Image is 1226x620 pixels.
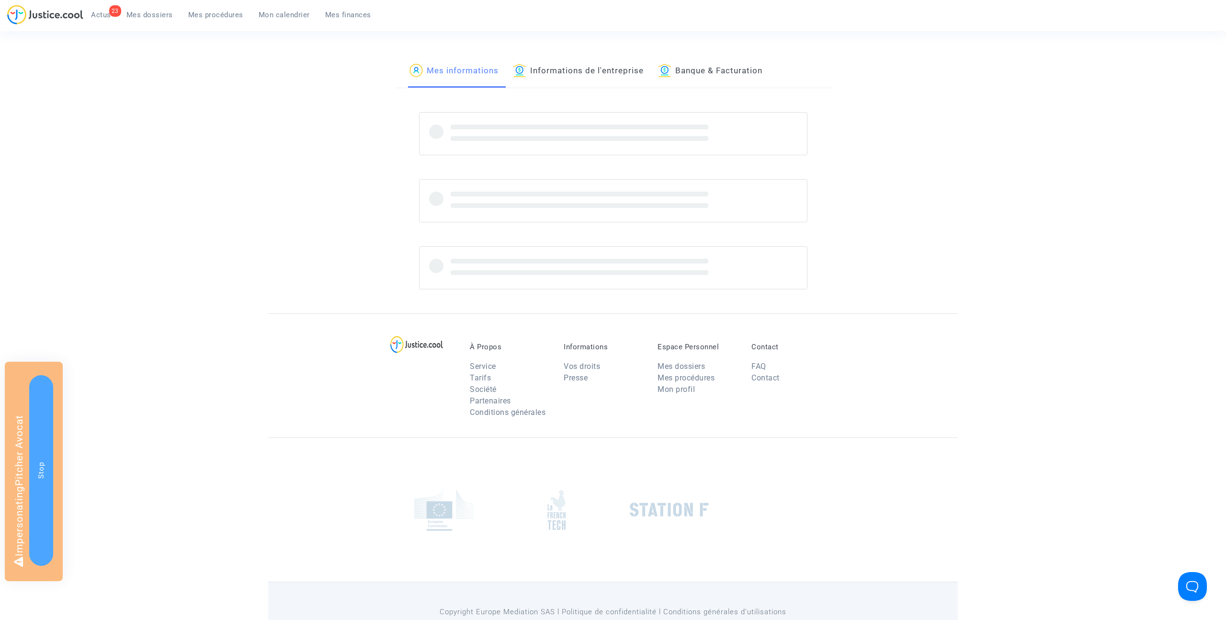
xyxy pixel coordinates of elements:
p: Informations [564,343,643,351]
button: Stop [29,375,53,566]
a: Mes informations [409,55,499,88]
span: Stop [37,462,45,479]
span: Mon calendrier [259,11,310,19]
p: À Propos [470,343,549,351]
a: 23Actus [83,8,119,22]
img: icon-banque.svg [513,64,526,77]
span: Mes procédures [188,11,243,19]
img: icon-banque.svg [658,64,671,77]
a: Presse [564,373,588,382]
img: icon-passager.svg [409,64,423,77]
a: Partenaires [470,396,511,405]
p: Espace Personnel [658,343,737,351]
a: Contact [751,373,780,382]
span: Mes finances [325,11,371,19]
a: Société [470,385,497,394]
p: Contact [751,343,831,351]
a: Mes dossiers [658,362,705,371]
a: Banque & Facturation [658,55,762,88]
a: FAQ [751,362,766,371]
a: Mes dossiers [119,8,181,22]
img: logo-lg.svg [390,336,443,353]
a: Mon profil [658,385,695,394]
div: 23 [109,5,121,17]
p: Copyright Europe Mediation SAS l Politique de confidentialité l Conditions générales d’utilisa... [395,606,831,618]
a: Mes procédures [181,8,251,22]
img: jc-logo.svg [7,5,83,24]
a: Mes finances [318,8,379,22]
a: Mon calendrier [251,8,318,22]
a: Vos droits [564,362,600,371]
iframe: Help Scout Beacon - Open [1178,572,1207,601]
span: Mes dossiers [126,11,173,19]
img: stationf.png [630,503,709,517]
div: Impersonating [5,362,63,581]
img: europe_commision.png [414,489,474,531]
a: Service [470,362,496,371]
a: Tarifs [470,373,491,382]
span: Actus [91,11,111,19]
a: Mes procédures [658,373,715,382]
img: french_tech.png [547,490,566,530]
a: Conditions générales [470,408,545,417]
a: Informations de l'entreprise [513,55,644,88]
